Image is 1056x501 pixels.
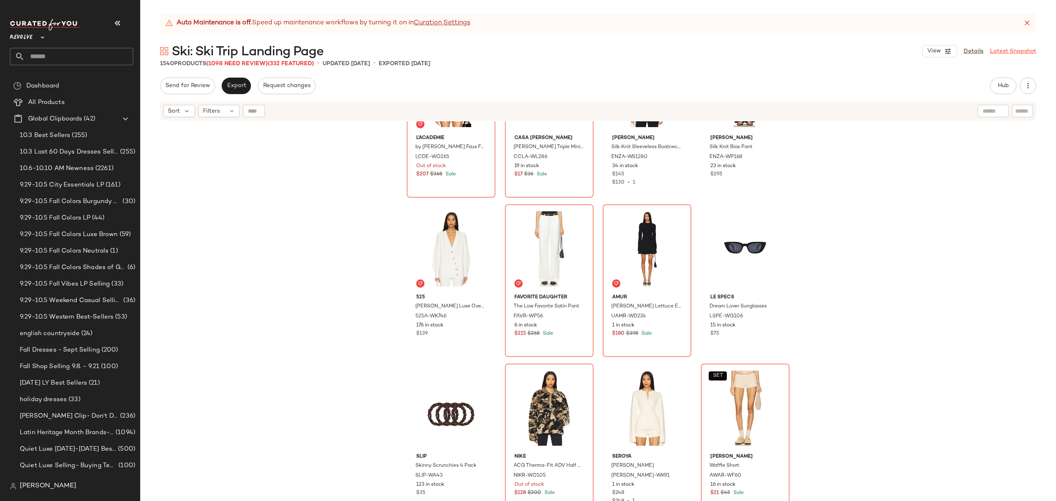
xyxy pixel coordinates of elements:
span: View [927,48,941,54]
span: Request changes [263,83,311,89]
span: $139 [416,330,428,338]
span: $21 [710,489,719,497]
span: 123 in stock [416,481,444,489]
span: [PERSON_NAME] [611,462,654,470]
span: $207 [416,171,429,178]
a: Latest Snapshot [990,47,1036,56]
span: (24) [80,329,93,338]
span: $398 [626,330,638,338]
span: 9.29-10.5 Fall Colors Neutrals [20,246,108,256]
span: (53) [106,477,119,487]
span: $248 [612,489,624,497]
button: View [922,45,957,57]
span: LCDE-WO265 [415,154,449,161]
span: holiday dresses [20,395,67,404]
span: by [PERSON_NAME] Faux Fur Jacket [415,144,485,151]
span: NIKR-WO105 [514,472,546,480]
span: $36 [524,171,533,178]
span: (30) [121,197,135,206]
div: Products [160,59,314,68]
span: Sale [444,172,456,177]
span: FAVR-WP56 [514,313,543,320]
span: Export [226,83,246,89]
img: svg%3e [13,82,21,90]
span: SLIP-WA43 [415,472,443,480]
span: Favorite Daughter [514,294,584,301]
span: 23 in stock [710,163,736,170]
img: UAMR-WD224_V1.jpg [606,207,688,291]
img: svg%3e [516,281,521,286]
span: (21) [87,378,100,388]
span: $268 [528,330,540,338]
span: Sale [535,172,547,177]
button: Export [222,78,251,94]
span: 19 in stock [514,163,539,170]
span: [PERSON_NAME] [710,135,780,142]
button: Send for Review [160,78,215,94]
span: (500) [116,444,135,454]
img: SLIP-WA43_V1.jpg [410,366,493,450]
span: $128 [514,489,526,497]
img: svg%3e [10,483,16,489]
span: (1098 Need Review) [206,61,268,67]
span: $295 [710,171,722,178]
a: Details [964,47,983,56]
span: (332 Featured) [268,61,314,67]
span: 1540 [160,61,174,67]
span: Nike [514,453,584,461]
span: ACG Therma-Fit ADV Half Zip Jacket [514,462,583,470]
span: $45 [721,489,730,497]
span: Dashboard [26,81,59,91]
span: 176 in stock [416,322,443,329]
span: $180 [612,330,625,338]
span: Sale [640,331,652,336]
span: Global Clipboards [28,114,82,124]
span: $75 [710,330,719,338]
span: Sept MTD Beach Trip Selling [20,477,106,487]
span: 10.3 Best Sellers [20,131,70,140]
span: CCLA-WL286 [514,154,547,161]
span: 9.29-10.5 City Essentials LP [20,180,104,190]
img: svg%3e [418,281,423,286]
span: (1) [108,246,118,256]
span: Out of stock [416,163,446,170]
span: • [317,59,319,69]
span: (44) [90,213,104,223]
span: 6 in stock [514,322,537,329]
span: $17 [514,171,523,178]
button: Request changes [258,78,316,94]
span: Waffle Short [709,462,739,470]
span: Dream Lover Sunglasses [709,303,767,310]
p: updated [DATE] [323,59,370,68]
span: 1 in stock [612,481,634,489]
span: (2261) [94,164,113,173]
span: [PERSON_NAME] Lettuce Edge Dress [611,303,681,310]
span: AWAR-WF60 [709,472,741,480]
span: $200 [528,489,541,497]
span: 9.29-10.5 Fall Vibes LP Selling [20,279,110,289]
span: Silk Knit Bias Pant [709,144,752,151]
span: 525 [416,294,486,301]
span: 16 in stock [710,481,735,489]
span: (100) [99,362,118,371]
span: 9.29-10.5 Fall Colors LP [20,213,90,223]
span: (36) [122,296,135,305]
span: ENZA-WS1280 [611,154,648,161]
div: Speed up maintenance workflows by turning it on in [165,18,470,28]
span: Le Specs [710,294,780,301]
span: UAMR-WD224 [611,313,646,320]
span: Out of stock [514,481,544,489]
span: (236) [118,411,135,421]
span: 525A-WK746 [415,313,446,320]
span: Revolve [10,28,33,43]
button: Hub [990,78,1016,94]
span: Skinny Scrunchies 4 Pack [415,462,476,470]
span: LSPE-WG106 [709,313,743,320]
img: AWAR-WF60_V1.jpg [704,366,787,450]
img: cfy_white_logo.C9jOOHJF.svg [10,19,80,31]
span: Quiet Luxe [DATE]-[DATE] Best Sellers [20,444,116,454]
span: (33) [110,279,123,289]
span: 10.6-10.10 AM Newness [20,164,94,173]
span: Send for Review [165,83,210,89]
span: • [625,180,633,185]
